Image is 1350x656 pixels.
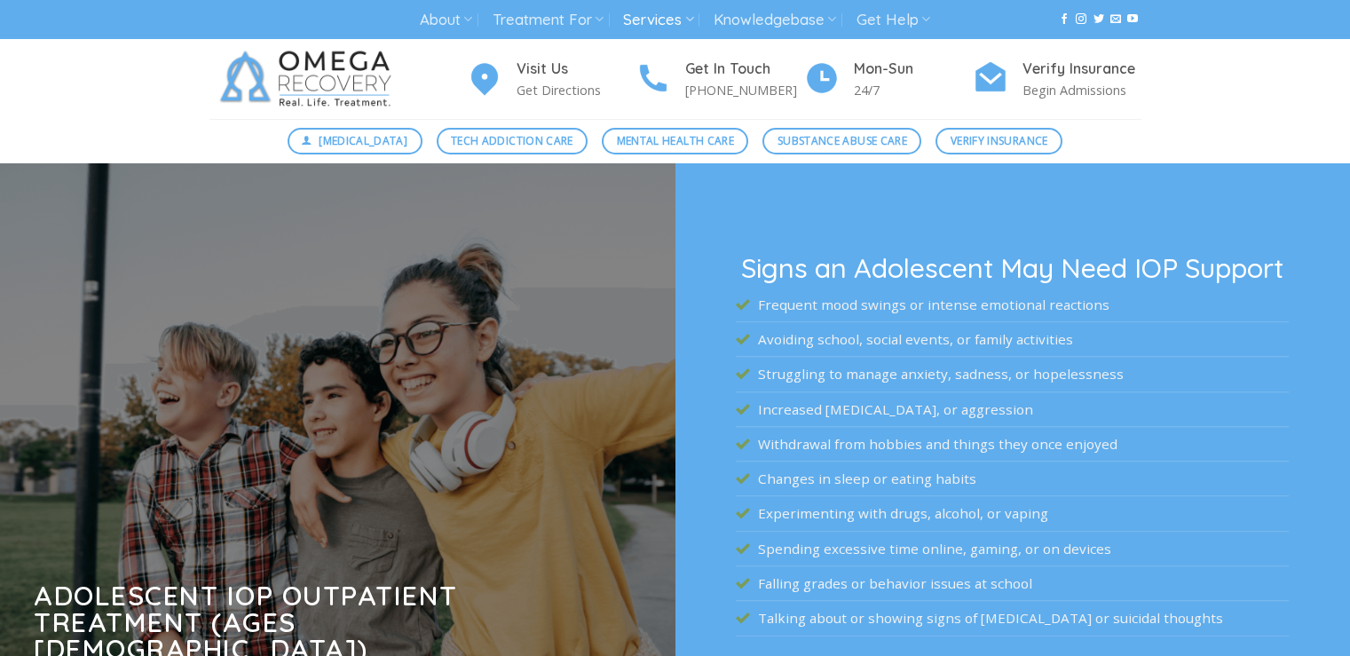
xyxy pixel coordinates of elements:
p: 24/7 [854,80,973,100]
h4: Verify Insurance [1022,58,1141,81]
h4: Mon-Sun [854,58,973,81]
a: Knowledgebase [714,4,836,36]
span: Verify Insurance [951,132,1048,149]
a: Visit Us Get Directions [467,58,636,101]
a: Treatment For [493,4,604,36]
span: Substance Abuse Care [778,132,907,149]
p: Begin Admissions [1022,80,1141,100]
h4: Get In Touch [685,58,804,81]
a: [MEDICAL_DATA] [288,128,422,154]
a: Get Help [857,4,930,36]
a: Follow on YouTube [1127,13,1138,26]
a: Services [623,4,693,36]
li: Talking about or showing signs of [MEDICAL_DATA] or suicidal thoughts [736,602,1290,636]
a: Substance Abuse Care [762,128,921,154]
a: Follow on Instagram [1076,13,1086,26]
li: Frequent mood swings or intense emotional reactions [736,288,1290,322]
p: [PHONE_NUMBER] [685,80,804,100]
a: Verify Insurance [936,128,1062,154]
a: About [420,4,472,36]
a: Mental Health Care [602,128,748,154]
a: Follow on Facebook [1059,13,1070,26]
a: Verify Insurance Begin Admissions [973,58,1141,101]
a: Get In Touch [PHONE_NUMBER] [636,58,804,101]
a: Follow on Twitter [1093,13,1104,26]
p: Get Directions [517,80,636,100]
li: Struggling to manage anxiety, sadness, or hopelessness [736,357,1290,391]
li: Increased [MEDICAL_DATA], or aggression [736,392,1290,427]
span: Tech Addiction Care [451,132,573,149]
span: Mental Health Care [617,132,734,149]
li: Changes in sleep or eating habits [736,462,1290,496]
li: Experimenting with drugs, alcohol, or vaping [736,497,1290,532]
h4: Visit Us [517,58,636,81]
li: Withdrawal from hobbies and things they once enjoyed [736,427,1290,462]
a: Send us an email [1110,13,1121,26]
h3: Signs an Adolescent May Need IOP Support [736,255,1290,281]
li: Falling grades or behavior issues at school [736,566,1290,601]
li: Avoiding school, social events, or family activities [736,322,1290,357]
a: Tech Addiction Care [437,128,588,154]
img: Omega Recovery [209,39,409,119]
span: [MEDICAL_DATA] [319,132,407,149]
li: Spending excessive time online, gaming, or on devices [736,532,1290,566]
